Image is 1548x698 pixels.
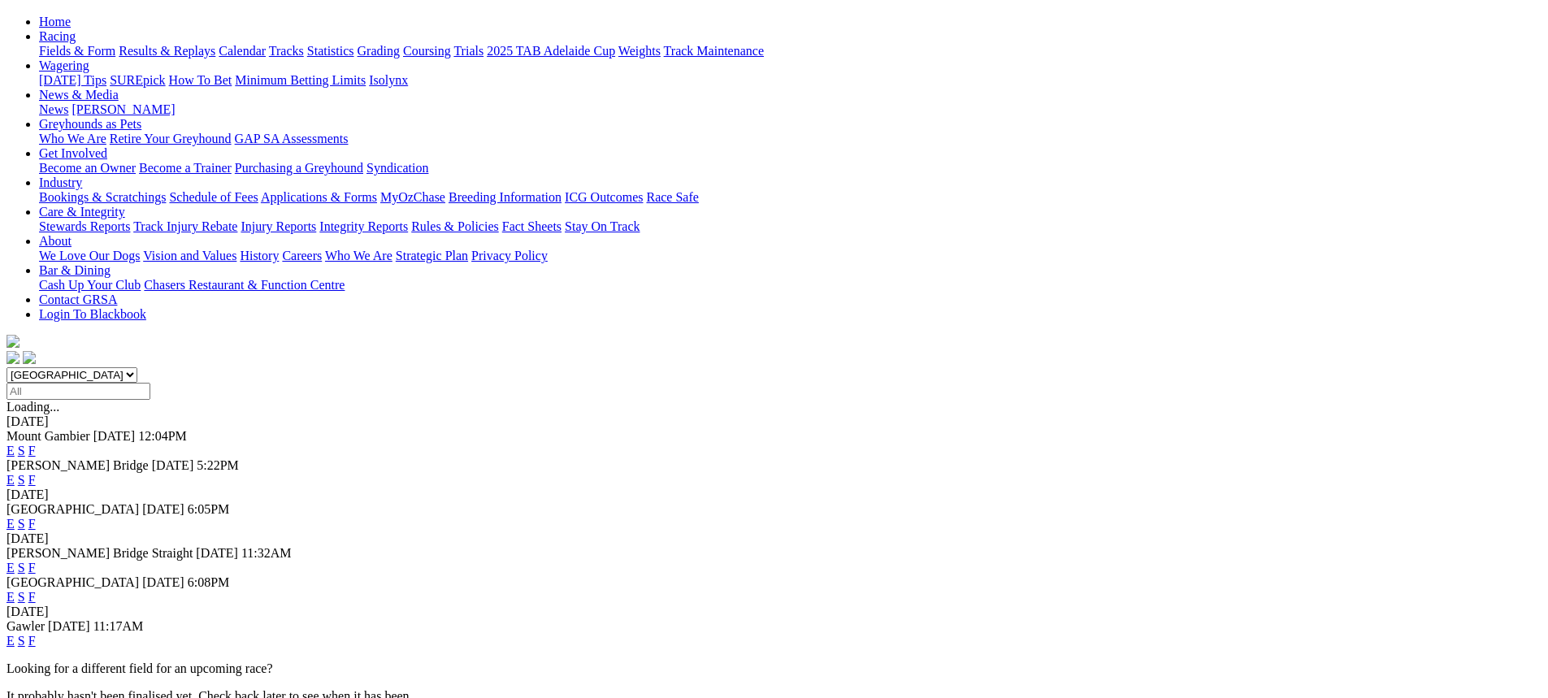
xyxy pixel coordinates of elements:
a: Integrity Reports [319,219,408,233]
a: Stay On Track [565,219,640,233]
a: Fact Sheets [502,219,562,233]
a: About [39,234,72,248]
a: Industry [39,176,82,189]
div: [DATE] [7,531,1541,546]
a: [PERSON_NAME] [72,102,175,116]
a: Careers [282,249,322,262]
a: Stewards Reports [39,219,130,233]
a: Wagering [39,59,89,72]
a: E [7,444,15,457]
a: Rules & Policies [411,219,499,233]
a: Vision and Values [143,249,236,262]
span: [DATE] [142,502,184,516]
a: Login To Blackbook [39,307,146,321]
div: Bar & Dining [39,278,1541,293]
a: Statistics [307,44,354,58]
a: 2025 TAB Adelaide Cup [487,44,615,58]
img: facebook.svg [7,351,20,364]
img: logo-grsa-white.png [7,335,20,348]
div: [DATE] [7,488,1541,502]
div: [DATE] [7,605,1541,619]
a: ICG Outcomes [565,190,643,204]
div: Industry [39,190,1541,205]
a: Coursing [403,44,451,58]
a: How To Bet [169,73,232,87]
a: Isolynx [369,73,408,87]
p: Looking for a different field for an upcoming race? [7,661,1541,676]
a: Bookings & Scratchings [39,190,166,204]
a: Injury Reports [241,219,316,233]
span: [DATE] [196,546,238,560]
div: [DATE] [7,414,1541,429]
a: Chasers Restaurant & Function Centre [144,278,345,292]
a: MyOzChase [380,190,445,204]
a: E [7,517,15,531]
a: Care & Integrity [39,205,125,219]
a: Cash Up Your Club [39,278,141,292]
a: Who We Are [39,132,106,145]
a: Contact GRSA [39,293,117,306]
div: News & Media [39,102,1541,117]
div: Wagering [39,73,1541,88]
div: Greyhounds as Pets [39,132,1541,146]
span: 11:32AM [241,546,292,560]
a: Strategic Plan [396,249,468,262]
a: S [18,473,25,487]
a: S [18,561,25,574]
a: Become an Owner [39,161,136,175]
a: F [28,473,36,487]
a: Privacy Policy [471,249,548,262]
a: F [28,634,36,648]
span: Loading... [7,400,59,414]
a: Track Maintenance [664,44,764,58]
a: Who We Are [325,249,392,262]
input: Select date [7,383,150,400]
a: Schedule of Fees [169,190,258,204]
span: [DATE] [142,575,184,589]
a: Racing [39,29,76,43]
img: twitter.svg [23,351,36,364]
a: F [28,590,36,604]
a: Tracks [269,44,304,58]
a: Calendar [219,44,266,58]
a: History [240,249,279,262]
span: 6:08PM [188,575,230,589]
a: Results & Replays [119,44,215,58]
a: S [18,634,25,648]
span: [GEOGRAPHIC_DATA] [7,575,139,589]
span: 11:17AM [93,619,144,633]
div: About [39,249,1541,263]
a: Weights [618,44,661,58]
a: E [7,473,15,487]
span: 12:04PM [138,429,187,443]
a: [DATE] Tips [39,73,106,87]
div: Racing [39,44,1541,59]
a: S [18,517,25,531]
a: Applications & Forms [261,190,377,204]
span: Gawler [7,619,45,633]
span: [DATE] [152,458,194,472]
a: Become a Trainer [139,161,232,175]
span: [PERSON_NAME] Bridge [7,458,149,472]
span: [PERSON_NAME] Bridge Straight [7,546,193,560]
a: Trials [453,44,483,58]
div: Care & Integrity [39,219,1541,234]
a: Purchasing a Greyhound [235,161,363,175]
a: S [18,590,25,604]
a: SUREpick [110,73,165,87]
a: Bar & Dining [39,263,111,277]
a: Breeding Information [449,190,562,204]
span: [GEOGRAPHIC_DATA] [7,502,139,516]
a: News [39,102,68,116]
div: Get Involved [39,161,1541,176]
span: [DATE] [48,619,90,633]
a: F [28,561,36,574]
span: [DATE] [93,429,136,443]
a: Home [39,15,71,28]
a: Race Safe [646,190,698,204]
a: Track Injury Rebate [133,219,237,233]
a: F [28,444,36,457]
a: Greyhounds as Pets [39,117,141,131]
span: Mount Gambier [7,429,90,443]
a: S [18,444,25,457]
